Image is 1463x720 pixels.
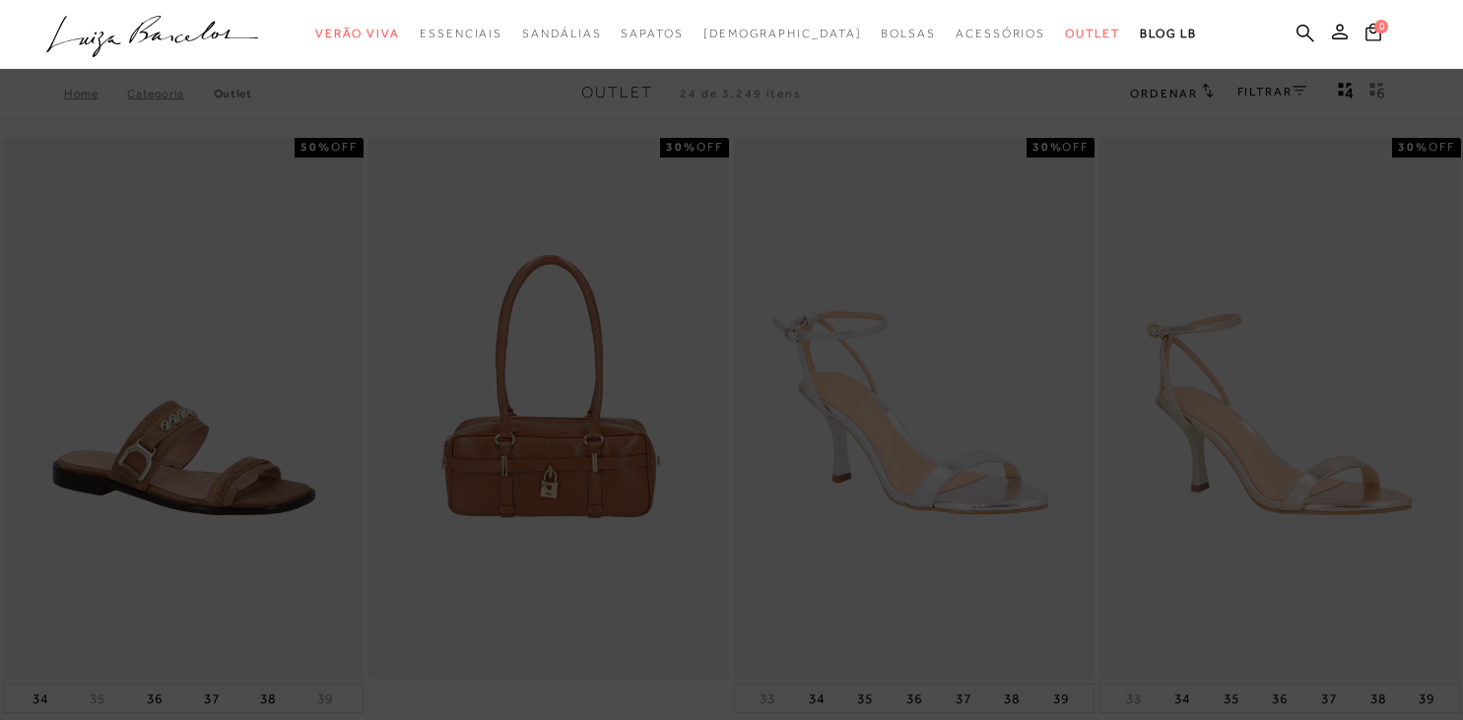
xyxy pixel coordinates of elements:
a: categoryNavScreenReaderText [1065,16,1120,52]
span: 0 [1374,20,1388,33]
span: Bolsas [881,27,936,40]
span: [DEMOGRAPHIC_DATA] [703,27,862,40]
a: BLOG LB [1140,16,1197,52]
a: categoryNavScreenReaderText [956,16,1045,52]
span: BLOG LB [1140,27,1197,40]
span: Sapatos [621,27,683,40]
span: Essenciais [420,27,502,40]
a: noSubCategoriesText [703,16,862,52]
span: Verão Viva [315,27,400,40]
a: categoryNavScreenReaderText [522,16,601,52]
a: categoryNavScreenReaderText [315,16,400,52]
a: categoryNavScreenReaderText [621,16,683,52]
span: Acessórios [956,27,1045,40]
a: categoryNavScreenReaderText [420,16,502,52]
button: 0 [1360,22,1387,48]
span: Outlet [1065,27,1120,40]
span: Sandálias [522,27,601,40]
a: categoryNavScreenReaderText [881,16,936,52]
